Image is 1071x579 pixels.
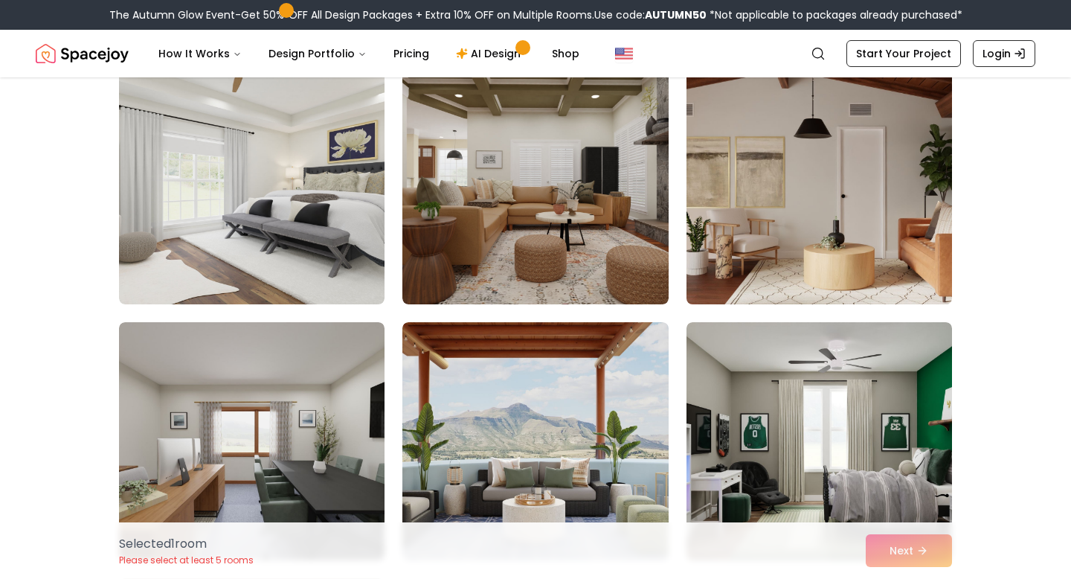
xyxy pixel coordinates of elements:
[402,322,668,560] img: Room room-38
[686,322,952,560] img: Room room-39
[402,66,668,304] img: Room room-35
[594,7,707,22] span: Use code:
[382,39,441,68] a: Pricing
[36,39,129,68] img: Spacejoy Logo
[257,39,379,68] button: Design Portfolio
[119,535,254,553] p: Selected 1 room
[540,39,591,68] a: Shop
[973,40,1035,67] a: Login
[147,39,254,68] button: How It Works
[109,7,962,22] div: The Autumn Glow Event-Get 50% OFF All Design Packages + Extra 10% OFF on Multiple Rooms.
[444,39,537,68] a: AI Design
[846,40,961,67] a: Start Your Project
[36,39,129,68] a: Spacejoy
[680,60,959,310] img: Room room-36
[645,7,707,22] b: AUTUMN50
[147,39,591,68] nav: Main
[36,30,1035,77] nav: Global
[707,7,962,22] span: *Not applicable to packages already purchased*
[119,322,385,560] img: Room room-37
[119,66,385,304] img: Room room-34
[119,554,254,566] p: Please select at least 5 rooms
[615,45,633,63] img: United States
